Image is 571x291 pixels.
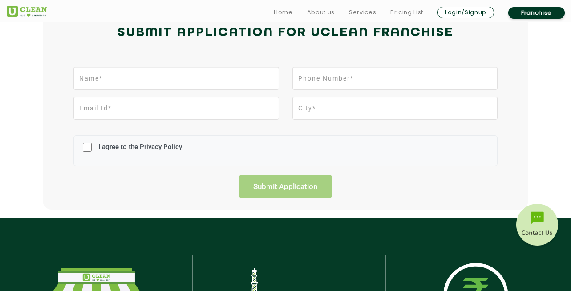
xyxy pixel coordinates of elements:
input: Name* [73,67,279,90]
img: contact-btn [515,204,559,248]
input: Phone Number* [292,67,498,90]
h2: Submit Application for UCLEAN FRANCHISE [3,22,568,44]
a: Franchise [508,7,565,19]
a: Home [274,7,293,18]
a: About us [307,7,335,18]
a: Services [349,7,376,18]
img: UClean Laundry and Dry Cleaning [7,6,47,17]
input: Email Id* [73,97,279,120]
a: Pricing List [390,7,423,18]
a: Login/Signup [437,7,494,18]
input: City* [292,97,498,120]
label: I agree to the Privacy Policy [96,143,182,159]
input: Submit Application [239,175,332,198]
